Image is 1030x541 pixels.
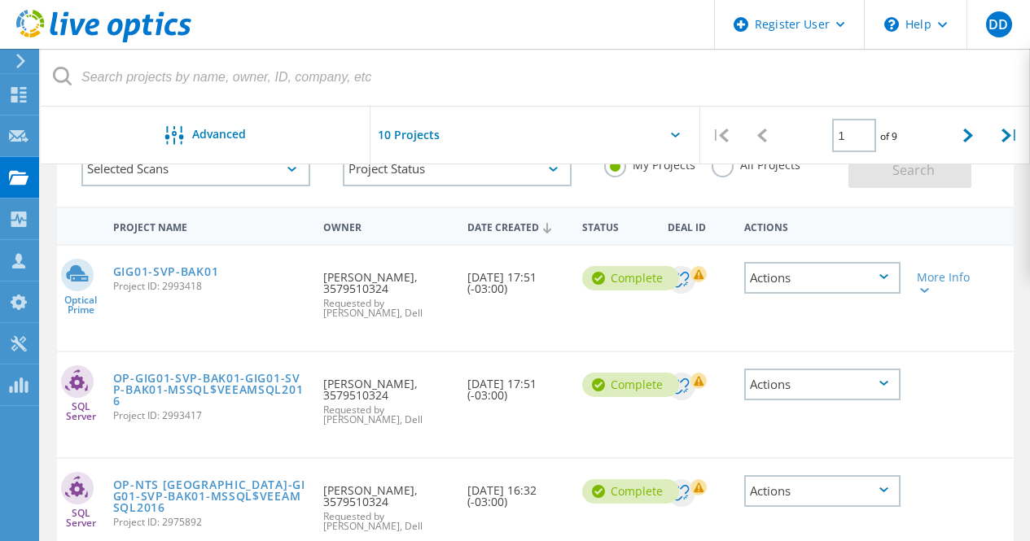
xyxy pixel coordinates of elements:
span: Optical Prime [57,295,105,315]
span: Project ID: 2975892 [113,517,308,527]
div: Selected Scans [81,151,310,186]
div: [DATE] 16:32 (-03:00) [459,459,574,524]
svg: \n [884,17,899,32]
div: Status [574,211,660,241]
span: Advanced [192,129,246,140]
div: Project Name [105,211,316,241]
div: Date Created [459,211,574,242]
a: OP-NTS [GEOGRAPHIC_DATA]-GIG01-SVP-BAK01-MSSQL$VEEAMSQL2016 [113,479,308,513]
span: SQL Server [57,508,105,528]
div: | [988,107,1030,164]
div: [PERSON_NAME], 3579510324 [315,352,458,441]
a: GIG01-SVP-BAK01 [113,266,219,277]
label: All Projects [712,155,800,171]
div: Actions [736,211,909,241]
span: Project ID: 2993417 [113,411,308,421]
div: [DATE] 17:51 (-03:00) [459,352,574,417]
div: Project Status [343,151,572,186]
span: Requested by [PERSON_NAME], Dell [323,512,450,531]
span: SQL Server [57,402,105,421]
div: [PERSON_NAME], 3579510324 [315,246,458,334]
div: Deal Id [660,211,736,241]
span: of 9 [880,129,897,143]
div: Actions [744,475,901,507]
span: Requested by [PERSON_NAME], Dell [323,405,450,425]
div: More Info [917,272,977,294]
span: Search [892,161,935,179]
a: Live Optics Dashboard [16,34,191,46]
div: Owner [315,211,458,241]
span: Project ID: 2993418 [113,281,308,291]
div: Actions [744,262,901,294]
div: | [700,107,742,164]
div: [DATE] 17:51 (-03:00) [459,246,574,311]
div: Complete [582,373,679,397]
a: OP-GIG01-SVP-BAK01-GIG01-SVP-BAK01-MSSQL$VEEAMSQL2016 [113,373,308,407]
div: Actions [744,369,901,400]
span: Requested by [PERSON_NAME], Dell [323,299,450,318]
div: Complete [582,479,679,504]
span: DD [988,18,1008,31]
button: Search [848,151,971,188]
div: Complete [582,266,679,290]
